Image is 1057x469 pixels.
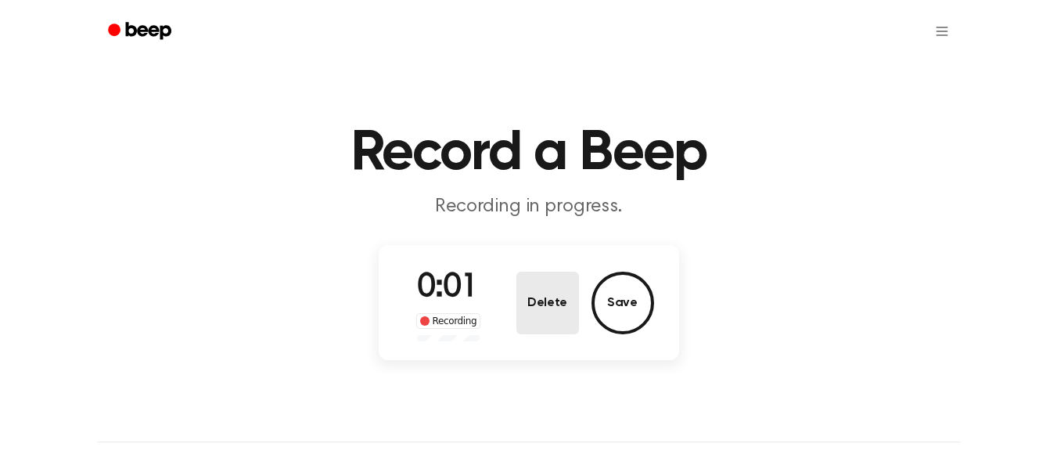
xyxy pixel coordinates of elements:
[923,13,961,50] button: Open menu
[591,272,654,334] button: Save Audio Record
[416,313,481,329] div: Recording
[516,272,579,334] button: Delete Audio Record
[417,272,480,305] span: 0:01
[97,16,185,47] a: Beep
[128,125,929,182] h1: Record a Beep
[228,194,829,220] p: Recording in progress.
